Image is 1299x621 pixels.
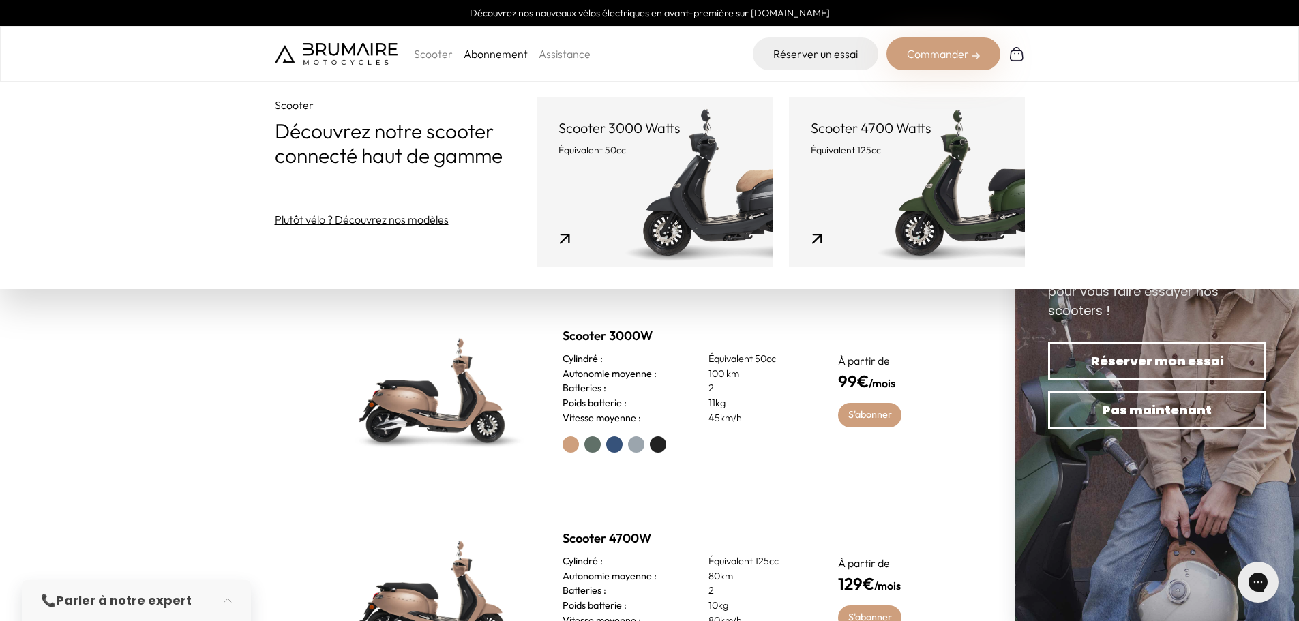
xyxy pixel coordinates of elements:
[708,352,805,367] p: Équivalent 50cc
[563,529,805,548] h2: Scooter 4700W
[886,37,1000,70] div: Commander
[972,52,980,60] img: right-arrow-2.png
[558,143,751,157] p: Équivalent 50cc
[1231,557,1285,607] iframe: Gorgias live chat messenger
[275,97,537,113] p: Scooter
[275,43,398,65] img: Brumaire Motocycles
[563,569,657,584] h3: Autonomie moyenne :
[563,396,627,411] h3: Poids batterie :
[563,367,657,382] h3: Autonomie moyenne :
[708,554,805,569] p: Équivalent 125cc
[563,327,805,346] h2: Scooter 3000W
[563,352,603,367] h3: Cylindré :
[838,352,959,369] p: À partir de
[558,119,751,138] p: Scooter 3000 Watts
[563,411,641,426] h3: Vitesse moyenne :
[563,599,627,614] h3: Poids batterie :
[838,573,874,594] span: 129€
[708,411,805,426] p: 45km/h
[539,47,591,61] a: Assistance
[708,367,805,382] p: 100 km
[708,569,805,584] p: 80km
[275,211,449,228] a: Plutôt vélo ? Découvrez nos modèles
[275,119,537,168] p: Découvrez notre scooter connecté haut de gamme
[789,97,1025,267] a: Scooter 4700 Watts Équivalent 125cc
[838,371,869,391] span: 99€
[464,47,528,61] a: Abonnement
[1009,46,1025,62] img: Panier
[563,381,606,396] h3: Batteries :
[708,381,805,396] p: 2
[753,37,878,70] a: Réserver un essai
[838,571,959,596] h4: /mois
[838,555,959,571] p: À partir de
[563,584,606,599] h3: Batteries :
[563,554,603,569] h3: Cylindré :
[811,119,1003,138] p: Scooter 4700 Watts
[708,584,805,599] p: 2
[838,369,959,393] h4: /mois
[811,143,1003,157] p: Équivalent 125cc
[537,97,773,267] a: Scooter 3000 Watts Équivalent 50cc
[838,403,901,427] a: S'abonner
[708,396,805,411] p: 11kg
[414,46,453,62] p: Scooter
[340,322,531,458] img: Scooter Brumaire vert
[708,599,805,614] p: 10kg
